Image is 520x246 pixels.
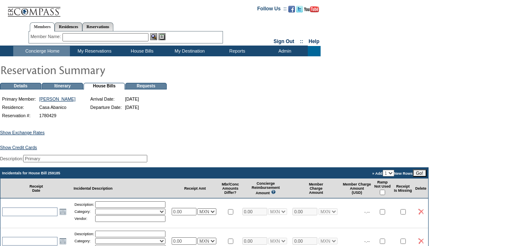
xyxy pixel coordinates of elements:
[84,83,125,89] td: House Bills
[74,201,94,208] td: Description:
[271,190,276,194] img: questionMark_lightBlue.gif
[220,178,241,198] td: Mbr/Conc Amounts Differ?
[241,168,428,178] td: » Add New Rows
[291,178,341,198] td: Member Charge Amount
[213,46,260,56] td: Reports
[1,95,37,103] td: Primary Member:
[58,236,67,246] a: Open the calendar popup.
[418,209,424,215] img: icon_delete2.gif
[1,112,37,119] td: Reservation #:
[58,207,67,216] a: Open the calendar popup.
[117,46,165,56] td: House Bills
[288,8,295,13] a: Become our fan on Facebook
[150,33,157,40] img: View
[414,178,428,198] td: Delete
[124,95,140,103] td: [DATE]
[0,178,72,198] td: Receipt Date
[0,168,241,178] td: Incidentals for House Bill 259185
[288,6,295,12] img: Become our fan on Facebook
[30,22,55,31] a: Members
[125,83,167,89] td: Requests
[341,178,373,198] td: Member Charge Amount (USD)
[392,178,414,198] td: Receipt Is Missing
[413,169,427,177] input: Go!
[273,39,294,44] a: Sign Out
[241,178,291,198] td: Concierge Reimbursement Amount
[89,104,123,111] td: Departure Date:
[74,215,94,222] td: Vendor:
[13,46,70,56] td: Concierge Home
[260,46,308,56] td: Admin
[309,39,319,44] a: Help
[74,238,94,244] td: Category:
[74,231,94,237] td: Description:
[82,22,113,31] a: Reservations
[72,178,170,198] td: Incidental Description
[38,112,77,119] td: 1780429
[1,104,37,111] td: Residence:
[418,238,424,244] img: icon_delete2.gif
[300,39,303,44] span: ::
[42,83,83,89] td: Itinerary
[373,178,393,198] td: Ramp Not Used
[304,6,319,12] img: Subscribe to our YouTube Channel
[70,46,117,56] td: My Reservations
[38,104,77,111] td: Casa Abanico
[364,209,370,214] span: -.--
[170,178,220,198] td: Receipt Amt
[124,104,140,111] td: [DATE]
[89,95,123,103] td: Arrival Date:
[364,239,370,244] span: -.--
[158,33,165,40] img: Reservations
[296,6,303,12] img: Follow us on Twitter
[55,22,82,31] a: Residences
[165,46,213,56] td: My Destination
[257,5,287,15] td: Follow Us ::
[39,96,76,101] a: [PERSON_NAME]
[296,8,303,13] a: Follow us on Twitter
[74,209,94,215] td: Category:
[304,8,319,13] a: Subscribe to our YouTube Channel
[31,33,62,40] div: Member Name:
